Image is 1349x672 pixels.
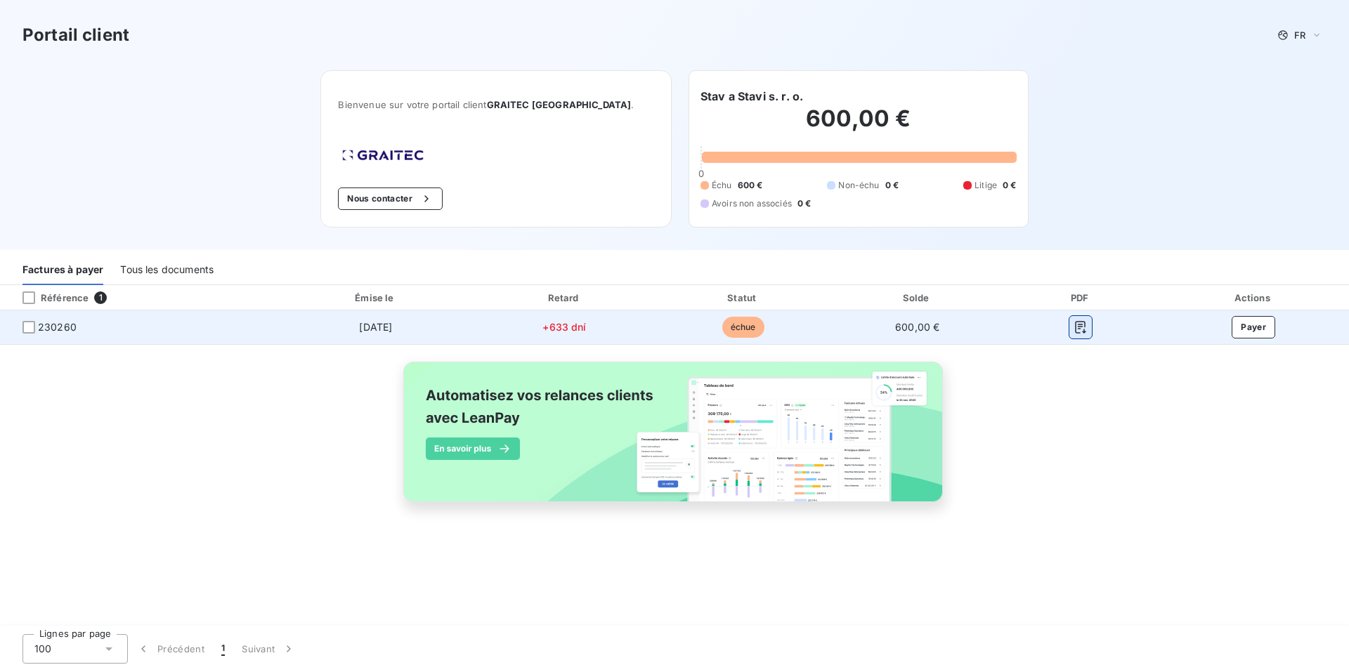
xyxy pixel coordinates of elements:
[712,179,732,192] span: Échu
[700,105,1017,147] h2: 600,00 €
[542,321,586,333] span: +633 dní
[22,256,103,285] div: Factures à payer
[359,321,392,333] span: [DATE]
[128,634,213,664] button: Précédent
[698,168,704,179] span: 0
[700,88,803,105] h6: Stav a Stavi s. r. o.
[712,197,792,210] span: Avoirs non associés
[38,320,77,334] span: 230260
[797,197,811,210] span: 0 €
[1006,291,1155,305] div: PDF
[1232,316,1275,338] button: Payer
[722,317,764,338] span: échue
[658,291,828,305] div: Statut
[834,291,1001,305] div: Solde
[1161,291,1346,305] div: Actions
[11,291,89,304] div: Référence
[1003,179,1016,192] span: 0 €
[738,179,763,192] span: 600 €
[338,187,442,210] button: Nous contacter
[838,179,879,192] span: Non-échu
[975,179,997,192] span: Litige
[391,353,958,526] img: banner
[120,256,214,285] div: Tous les documents
[34,642,51,656] span: 100
[338,99,654,110] span: Bienvenue sur votre portail client .
[221,642,225,656] span: 1
[213,634,233,664] button: 1
[487,99,632,110] span: GRAITEC [GEOGRAPHIC_DATA]
[338,145,428,165] img: Company logo
[280,291,471,305] div: Émise le
[477,291,652,305] div: Retard
[1294,29,1305,41] span: FR
[895,321,939,333] span: 600,00 €
[22,22,129,48] h3: Portail client
[94,291,107,304] span: 1
[885,179,899,192] span: 0 €
[233,634,304,664] button: Suivant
